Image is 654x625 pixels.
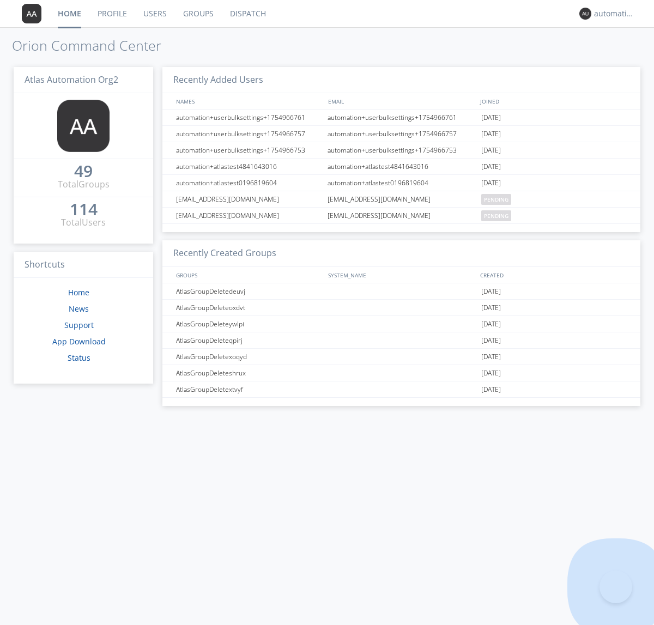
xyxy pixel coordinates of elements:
div: automation+userbulksettings+1754966761 [325,110,479,125]
div: AtlasGroupDeletedeuvj [173,283,324,299]
div: CREATED [477,267,630,283]
a: AtlasGroupDeletedeuvj[DATE] [162,283,640,300]
div: automation+userbulksettings+1754966753 [325,142,479,158]
a: AtlasGroupDeletexoqyd[DATE] [162,349,640,365]
img: 373638.png [579,8,591,20]
a: [EMAIL_ADDRESS][DOMAIN_NAME][EMAIL_ADDRESS][DOMAIN_NAME]pending [162,191,640,208]
div: automation+atlastest4841643016 [325,159,479,174]
h3: Shortcuts [14,252,153,278]
div: automation+atlastest4841643016 [173,159,324,174]
div: AtlasGroupDeleteshrux [173,365,324,381]
h3: Recently Created Groups [162,240,640,267]
div: AtlasGroupDeletexoqyd [173,349,324,365]
div: AtlasGroupDeleteywlpi [173,316,324,332]
div: 114 [70,204,98,215]
a: AtlasGroupDeleteoxdvt[DATE] [162,300,640,316]
a: App Download [52,336,106,347]
div: automation+atlastest0196819604 [325,175,479,191]
div: SYSTEM_NAME [325,267,477,283]
div: AtlasGroupDeleteoxdvt [173,300,324,315]
a: Status [68,353,90,363]
div: automation+userbulksettings+1754966761 [173,110,324,125]
span: [DATE] [481,175,501,191]
span: [DATE] [481,159,501,175]
span: pending [481,194,511,205]
a: [EMAIL_ADDRESS][DOMAIN_NAME][EMAIL_ADDRESS][DOMAIN_NAME]pending [162,208,640,224]
div: [EMAIL_ADDRESS][DOMAIN_NAME] [325,208,479,223]
a: AtlasGroupDeleteqpirj[DATE] [162,332,640,349]
span: Atlas Automation Org2 [25,74,118,86]
a: automation+atlastest0196819604automation+atlastest0196819604[DATE] [162,175,640,191]
a: automation+userbulksettings+1754966757automation+userbulksettings+1754966757[DATE] [162,126,640,142]
div: [EMAIL_ADDRESS][DOMAIN_NAME] [325,191,479,207]
div: EMAIL [325,93,477,109]
span: [DATE] [481,142,501,159]
a: AtlasGroupDeletextvyf[DATE] [162,381,640,398]
div: GROUPS [173,267,323,283]
span: [DATE] [481,300,501,316]
div: Total Groups [58,178,110,191]
a: automation+atlastest4841643016automation+atlastest4841643016[DATE] [162,159,640,175]
div: NAMES [173,93,323,109]
a: Home [68,287,89,298]
span: [DATE] [481,365,501,381]
a: 114 [70,204,98,216]
span: [DATE] [481,316,501,332]
span: pending [481,210,511,221]
span: [DATE] [481,381,501,398]
img: 373638.png [57,100,110,152]
a: AtlasGroupDeleteshrux[DATE] [162,365,640,381]
a: Support [64,320,94,330]
div: 49 [74,166,93,177]
span: [DATE] [481,332,501,349]
a: AtlasGroupDeleteywlpi[DATE] [162,316,640,332]
div: [EMAIL_ADDRESS][DOMAIN_NAME] [173,208,324,223]
a: automation+userbulksettings+1754966761automation+userbulksettings+1754966761[DATE] [162,110,640,126]
div: Total Users [61,216,106,229]
div: automation+userbulksettings+1754966753 [173,142,324,158]
div: automation+atlas0004+org2 [594,8,635,19]
div: JOINED [477,93,630,109]
iframe: Toggle Customer Support [599,571,632,603]
div: AtlasGroupDeleteqpirj [173,332,324,348]
div: [EMAIL_ADDRESS][DOMAIN_NAME] [173,191,324,207]
a: automation+userbulksettings+1754966753automation+userbulksettings+1754966753[DATE] [162,142,640,159]
img: 373638.png [22,4,41,23]
span: [DATE] [481,283,501,300]
h3: Recently Added Users [162,67,640,94]
div: automation+atlastest0196819604 [173,175,324,191]
div: automation+userbulksettings+1754966757 [325,126,479,142]
span: [DATE] [481,126,501,142]
a: 49 [74,166,93,178]
a: News [69,304,89,314]
div: automation+userbulksettings+1754966757 [173,126,324,142]
span: [DATE] [481,110,501,126]
span: [DATE] [481,349,501,365]
div: AtlasGroupDeletextvyf [173,381,324,397]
